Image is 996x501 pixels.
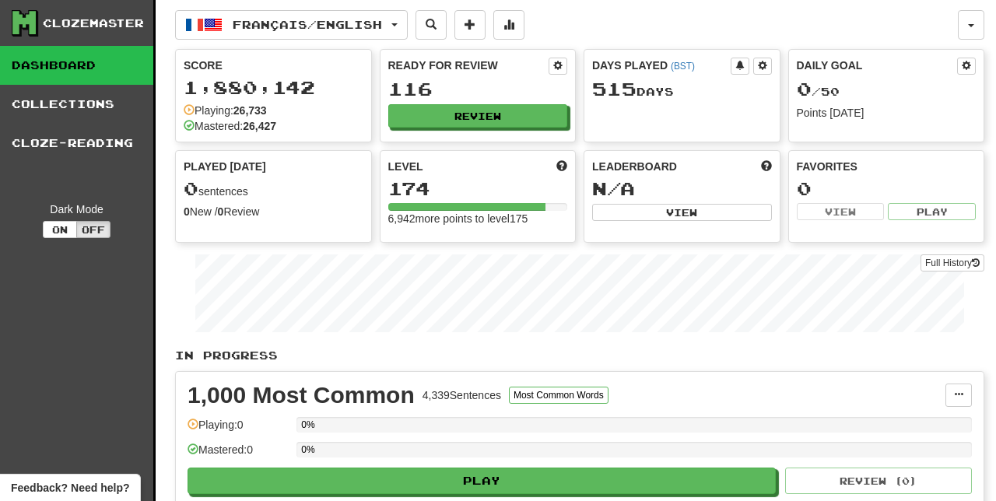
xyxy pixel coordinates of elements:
[797,85,840,98] span: / 50
[423,387,501,403] div: 4,339 Sentences
[12,201,142,217] div: Dark Mode
[388,159,423,174] span: Level
[175,10,408,40] button: Français/English
[592,177,635,199] span: N/A
[509,387,608,404] button: Most Common Words
[761,159,772,174] span: This week in points, UTC
[188,417,289,443] div: Playing: 0
[184,205,190,218] strong: 0
[184,103,267,118] div: Playing:
[454,10,486,40] button: Add sentence to collection
[218,205,224,218] strong: 0
[592,159,677,174] span: Leaderboard
[797,105,977,121] div: Points [DATE]
[592,204,772,221] button: View
[233,104,267,117] strong: 26,733
[797,159,977,174] div: Favorites
[188,384,415,407] div: 1,000 Most Common
[43,16,144,31] div: Clozemaster
[184,58,363,73] div: Score
[388,79,568,99] div: 116
[416,10,447,40] button: Search sentences
[388,58,549,73] div: Ready for Review
[43,221,77,238] button: On
[184,179,363,199] div: sentences
[797,78,812,100] span: 0
[184,118,276,134] div: Mastered:
[184,204,363,219] div: New / Review
[921,254,984,272] a: Full History
[243,120,276,132] strong: 26,427
[11,480,129,496] span: Open feedback widget
[888,203,976,220] button: Play
[388,211,568,226] div: 6,942 more points to level 175
[493,10,524,40] button: More stats
[556,159,567,174] span: Score more points to level up
[797,179,977,198] div: 0
[592,58,731,73] div: Days Played
[76,221,110,238] button: Off
[592,78,637,100] span: 515
[175,348,984,363] p: In Progress
[233,18,382,31] span: Français / English
[388,179,568,198] div: 174
[184,159,266,174] span: Played [DATE]
[671,61,695,72] a: (BST)
[184,177,198,199] span: 0
[797,203,885,220] button: View
[785,468,972,494] button: Review (0)
[184,78,363,97] div: 1,880,142
[188,468,776,494] button: Play
[592,79,772,100] div: Day s
[797,58,958,75] div: Daily Goal
[388,104,568,128] button: Review
[188,442,289,468] div: Mastered: 0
